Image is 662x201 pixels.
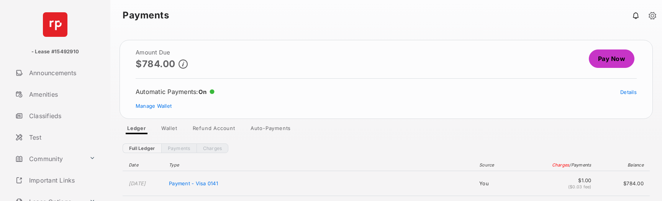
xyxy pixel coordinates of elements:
div: Automatic Payments : [136,88,215,96]
strong: Payments [123,11,169,20]
a: Manage Wallet [136,103,172,109]
span: Payment - Visa 0141 [169,180,218,186]
span: ($0.03 fee) [568,184,592,189]
th: Source [475,159,521,171]
a: Classifieds [12,107,110,125]
a: Test [12,128,110,147]
td: You [475,171,521,196]
th: Balance [595,159,650,171]
h2: Amount Due [136,49,188,56]
a: Important Links [12,171,98,189]
th: Type [165,159,475,171]
th: Date [123,159,165,171]
span: / Payments [569,162,591,168]
a: Wallet [155,125,184,134]
img: svg+xml;base64,PHN2ZyB4bWxucz0iaHR0cDovL3d3dy53My5vcmcvMjAwMC9zdmciIHdpZHRoPSI2NCIgaGVpZ2h0PSI2NC... [43,12,67,37]
p: $784.00 [136,59,175,69]
a: Ledger [121,125,152,134]
span: $1.00 [525,177,592,183]
a: Amenities [12,85,110,104]
time: [DATE] [129,180,146,186]
a: Auto-Payments [244,125,297,134]
span: Charges [552,162,570,168]
span: On [198,88,207,96]
a: Full Ledger [123,143,161,153]
a: Community [12,150,86,168]
a: Announcements [12,64,110,82]
a: Charges [197,143,229,153]
p: - Lease #15492910 [31,48,79,56]
a: Payments [161,143,197,153]
a: Details [620,89,637,95]
a: Refund Account [187,125,241,134]
td: $784.00 [595,171,650,196]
